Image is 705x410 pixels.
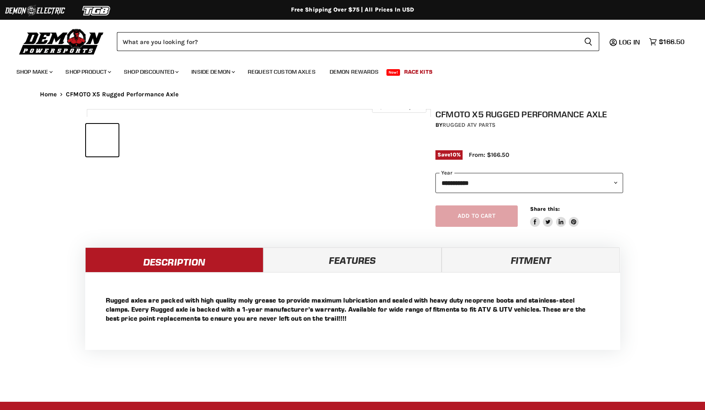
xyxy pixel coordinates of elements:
[386,69,400,76] span: New!
[442,247,620,272] a: Fitment
[40,91,57,98] a: Home
[118,63,184,80] a: Shop Discounted
[117,32,599,51] form: Product
[398,63,439,80] a: Race Kits
[10,63,58,80] a: Shop Make
[469,151,509,158] span: From: $166.50
[86,124,119,156] button: IMAGE thumbnail
[435,109,623,119] h1: CFMOTO X5 Rugged Performance Axle
[435,150,463,159] span: Save %
[85,247,263,272] a: Description
[615,38,645,46] a: Log in
[4,3,66,19] img: Demon Electric Logo 2
[442,121,496,128] a: Rugged ATV Parts
[66,91,179,98] span: CFMOTO X5 Rugged Performance Axle
[59,63,116,80] a: Shop Product
[435,121,623,130] div: by
[645,36,689,48] a: $166.50
[117,32,577,51] input: Search
[659,38,684,46] span: $166.50
[10,60,682,80] ul: Main menu
[16,27,107,56] img: Demon Powersports
[185,63,240,80] a: Inside Demon
[376,104,422,110] span: Click to expand
[23,6,682,14] div: Free Shipping Over $75 | All Prices In USD
[450,151,456,158] span: 10
[435,173,623,193] select: year
[66,3,128,19] img: TGB Logo 2
[242,63,322,80] a: Request Custom Axles
[23,91,682,98] nav: Breadcrumbs
[619,38,640,46] span: Log in
[530,206,560,212] span: Share this:
[263,247,442,272] a: Features
[323,63,385,80] a: Demon Rewards
[577,32,599,51] button: Search
[106,296,600,323] p: Rugged axles are packed with high quality moly grease to provide maximum lubrication and sealed w...
[530,205,579,227] aside: Share this:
